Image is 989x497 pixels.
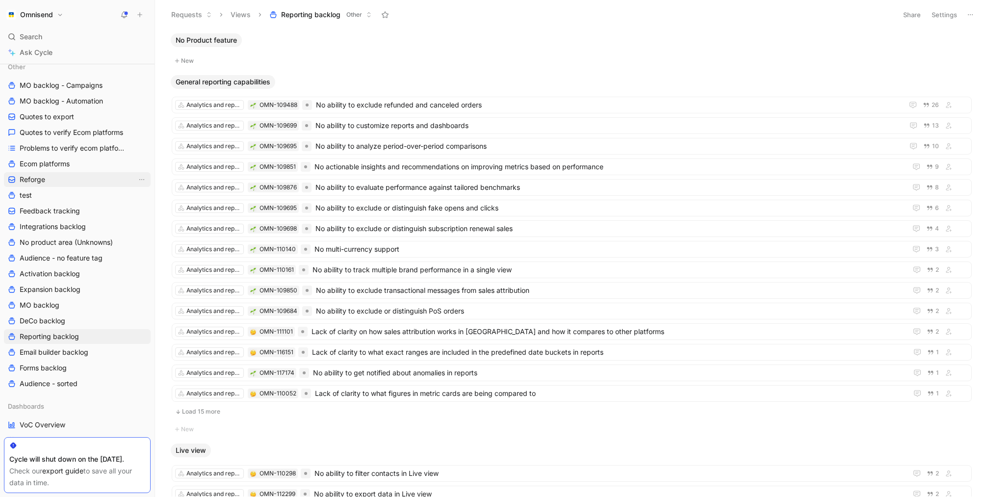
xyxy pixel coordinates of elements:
[172,158,972,175] a: Analytics and reports🌱OMN-109851No actionable insights and recommendations on improving metrics b...
[925,468,941,479] button: 2
[250,328,257,335] div: 🤔
[172,117,972,134] a: Analytics and reports🌱OMN-109699No ability to customize reports and dashboards13
[4,345,151,360] a: Email builder backlog
[260,183,297,192] div: OMN-109876
[4,78,151,93] a: MO backlog - Campaigns
[171,444,211,457] button: Live view
[20,143,126,153] span: Problems to verify ecom platforms
[260,368,294,378] div: OMN-117174
[4,418,151,432] a: VoC Overview
[250,266,257,273] button: 🌱
[4,314,151,328] a: DeCo backlog
[4,219,151,234] a: Integrations backlog
[250,370,256,376] img: 🌱
[935,164,939,170] span: 9
[172,406,972,418] button: Load 15 more
[4,59,151,74] div: Other
[260,306,297,316] div: OMN-109684
[250,206,256,211] img: 🌱
[6,10,16,20] img: Omnisend
[4,59,151,391] div: OtherMO backlog - CampaignsMO backlog - AutomationQuotes to exportQuotes to verify Ecom platforms...
[921,120,941,131] button: 13
[172,323,972,340] a: Analytics and reports🤔OMN-111101Lack of clarity on how sales attribution works in [GEOGRAPHIC_DAT...
[250,122,257,129] button: 🌱
[172,138,972,155] a: Analytics and reports🌱OMN-109695No ability to analyze period-over-period comparisons10
[186,121,241,131] div: Analytics and reports
[936,288,939,293] span: 2
[936,471,939,476] span: 2
[4,157,151,171] a: Ecom platforms
[935,205,939,211] span: 6
[924,161,941,172] button: 9
[927,8,962,22] button: Settings
[260,389,296,398] div: OMN-110052
[8,62,26,72] span: Other
[4,266,151,281] a: Activation backlog
[20,31,42,43] span: Search
[250,287,257,294] div: 🌱
[935,226,939,232] span: 4
[250,102,257,108] div: 🌱
[315,140,900,152] span: No ability to analyze period-over-period comparisons
[250,369,257,376] button: 🌱
[186,469,241,478] div: Analytics and reports
[20,253,103,263] span: Audience - no feature tag
[250,205,257,211] button: 🌱
[172,465,972,482] a: Analytics and reports🤔OMN-110298No ability to filter contacts in Live view2
[314,161,903,173] span: No actionable insights and recommendations on improving metrics based on performance
[265,7,376,22] button: Reporting backlogOther
[172,282,972,299] a: Analytics and reports🌱OMN-109850No ability to exclude transactional messages from sales attribution2
[932,102,939,108] span: 26
[316,99,899,111] span: No ability to exclude refunded and canceled orders
[260,244,296,254] div: OMN-110140
[8,401,44,411] span: Dashboards
[186,327,241,337] div: Analytics and reports
[4,172,151,187] a: ReforgeView actions
[171,423,973,435] button: New
[924,203,941,213] button: 6
[315,388,904,399] span: Lack of clarity to what figures in metric cards are being compared to
[20,80,103,90] span: MO backlog - Campaigns
[936,491,939,497] span: 2
[312,264,903,276] span: No ability to track multiple brand performance in a single view
[4,109,151,124] a: Quotes to export
[20,10,53,19] h1: Omnisend
[936,349,939,355] span: 1
[935,184,939,190] span: 8
[936,308,939,314] span: 2
[4,399,151,414] div: Dashboards
[171,55,973,67] button: New
[250,163,257,170] div: 🌱
[925,367,941,378] button: 1
[172,365,972,381] a: Analytics and reports🌱OMN-117174No ability to get notified about anomalies in reports1
[186,162,241,172] div: Analytics and reports
[250,247,256,253] img: 🌱
[281,10,340,20] span: Reporting backlog
[250,288,256,294] img: 🌱
[924,244,941,255] button: 3
[4,361,151,375] a: Forms backlog
[250,225,257,232] button: 🌱
[20,332,79,341] span: Reporting backlog
[250,246,257,253] button: 🌱
[4,29,151,44] div: Search
[4,188,151,203] a: test
[932,143,939,149] span: 10
[186,224,241,234] div: Analytics and reports
[20,316,65,326] span: DeCo backlog
[260,162,296,172] div: OMN-109851
[250,143,257,150] button: 🌱
[4,251,151,265] a: Audience - no feature tag
[172,200,972,216] a: Analytics and reports🌱OMN-109695No ability to exclude or distinguish fake opens and clicks6
[925,264,941,275] button: 2
[167,7,216,22] button: Requests
[935,246,939,252] span: 3
[167,75,977,436] div: General reporting capabilitiesLoad 15 moreNew
[186,368,241,378] div: Analytics and reports
[346,10,362,20] span: Other
[315,223,903,235] span: No ability to exclude or distinguish subscription renewal sales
